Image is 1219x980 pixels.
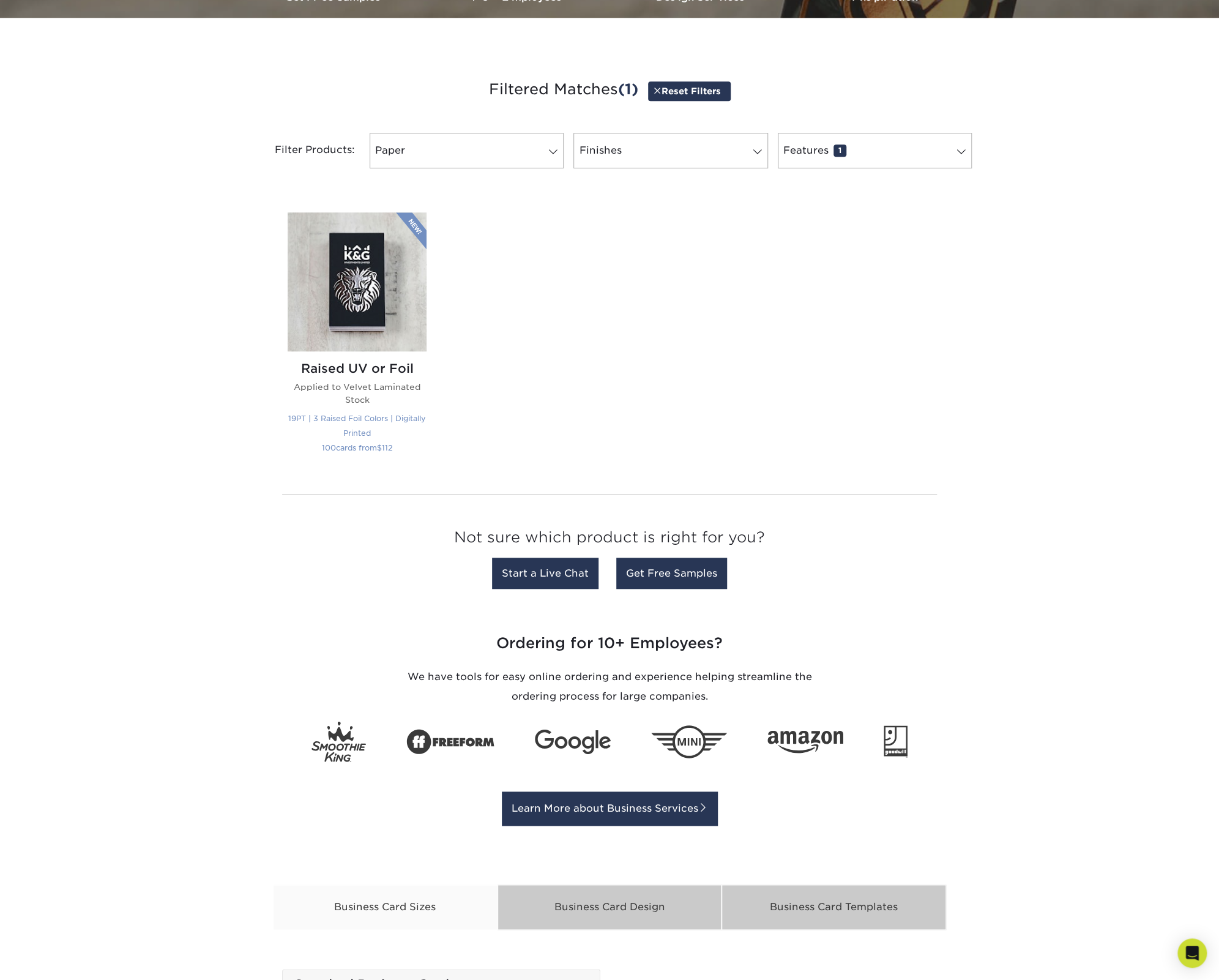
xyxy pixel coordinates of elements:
[396,212,427,249] img: New Product
[322,443,336,452] span: 100
[322,443,393,452] small: cards from
[288,414,426,438] small: 19PT | 3 Raised Foil Colors | Digitally Printed
[616,558,727,589] a: Get Free Samples
[273,885,498,930] div: Business Card Sizes
[3,943,104,976] iframe: Google Customer Reviews
[252,62,967,118] h3: Filtered Matches
[395,667,824,706] p: We have tools for easy online ordering and experience helping streamline the ordering process for...
[252,625,967,662] h3: Ordering for 10+ Employees?
[618,80,638,98] span: (1)
[498,885,722,930] div: Business Card Design
[767,730,843,754] img: Amazon
[721,885,946,930] div: Business Card Templates
[288,212,427,351] img: Raised UV or Foil Business Cards
[370,133,564,168] a: Paper
[242,133,365,168] div: Filter Products:
[382,443,393,452] span: 112
[288,361,427,376] h2: Raised UV or Foil
[406,722,494,761] img: Freeform
[288,381,427,406] p: Applied to Velvet Laminated Stock
[492,558,598,589] a: Start a Live Chat
[573,133,767,168] a: Finishes
[535,729,611,754] img: Google
[288,212,427,469] a: Raised UV or Foil Business Cards Raised UV or Foil Applied to Velvet Laminated Stock 19PT | 3 Rai...
[282,519,937,561] h3: Not sure which product is right for you?
[651,725,727,758] img: Mini
[1177,938,1207,968] div: Open Intercom Messenger
[377,443,382,452] span: $
[502,791,718,826] a: Learn More about Business Services
[778,133,972,168] a: Features1
[648,81,731,100] a: Reset Filters
[884,725,908,758] img: Goodwill
[833,144,846,157] span: 1
[311,721,366,762] img: Smoothie King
